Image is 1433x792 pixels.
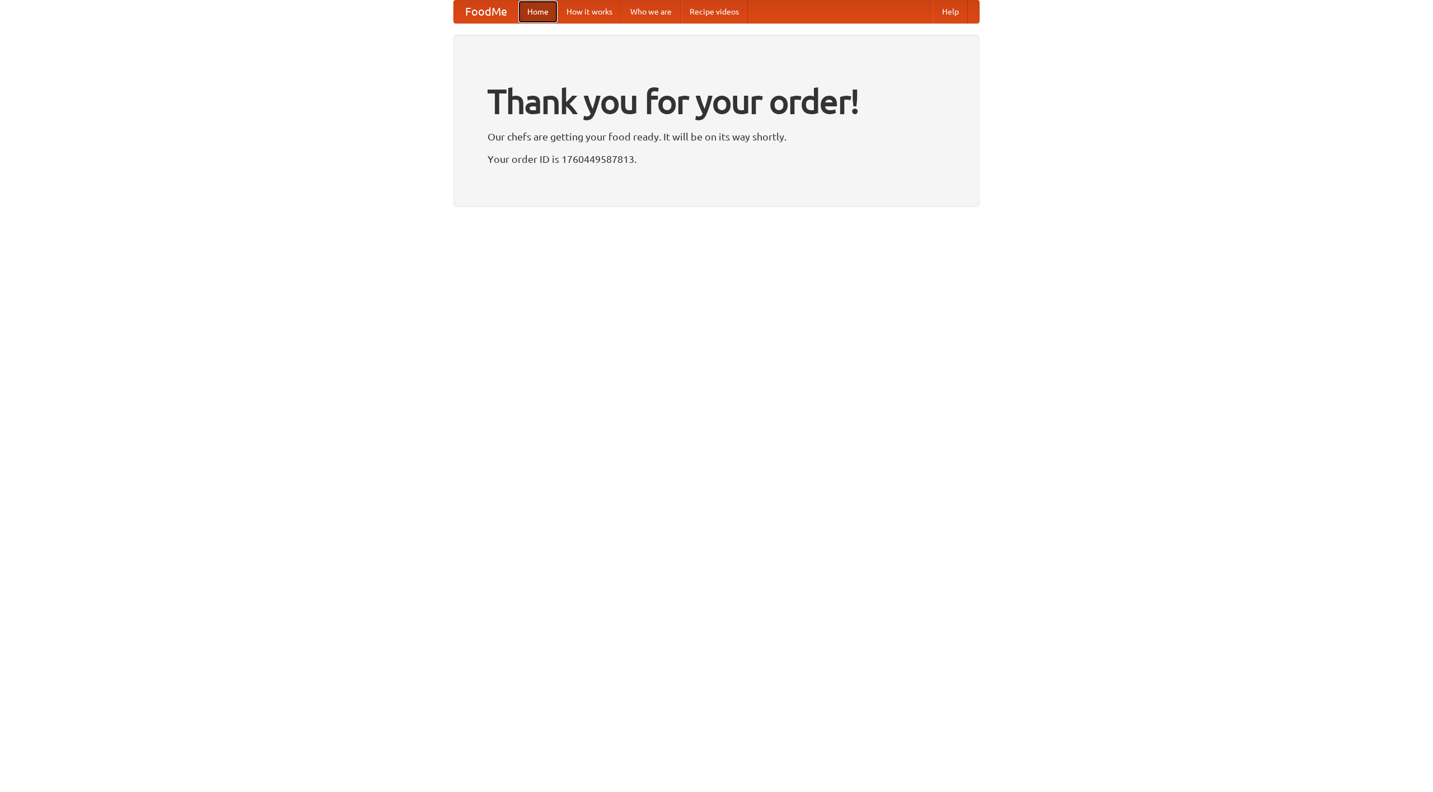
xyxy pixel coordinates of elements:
[488,128,945,145] p: Our chefs are getting your food ready. It will be on its way shortly.
[933,1,968,23] a: Help
[558,1,621,23] a: How it works
[488,74,945,128] h1: Thank you for your order!
[488,151,945,167] p: Your order ID is 1760449587813.
[518,1,558,23] a: Home
[681,1,748,23] a: Recipe videos
[454,1,518,23] a: FoodMe
[621,1,681,23] a: Who we are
